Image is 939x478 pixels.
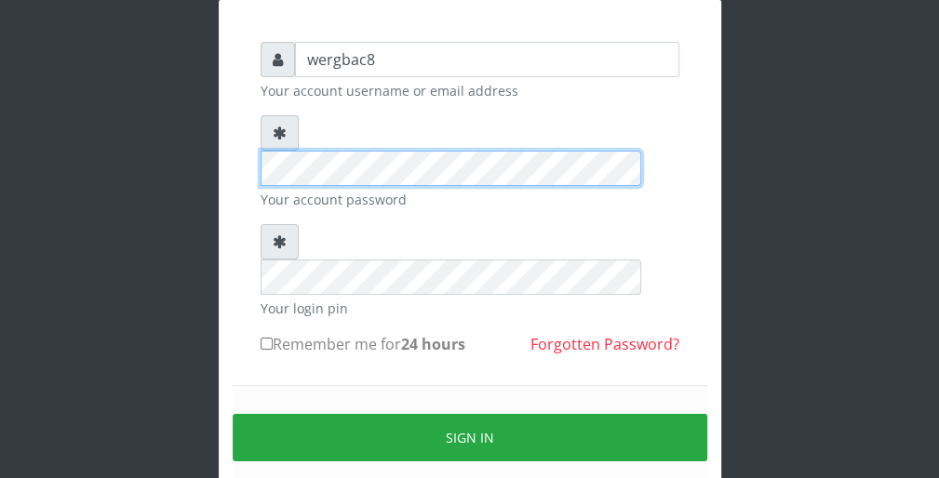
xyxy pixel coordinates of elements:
b: 24 hours [401,334,465,354]
button: Sign in [233,414,707,461]
small: Your login pin [261,299,679,318]
small: Your account password [261,190,679,209]
input: Username or email address [295,42,679,77]
input: Remember me for24 hours [261,338,273,350]
label: Remember me for [261,333,465,355]
a: Forgotten Password? [530,334,679,354]
small: Your account username or email address [261,81,679,100]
